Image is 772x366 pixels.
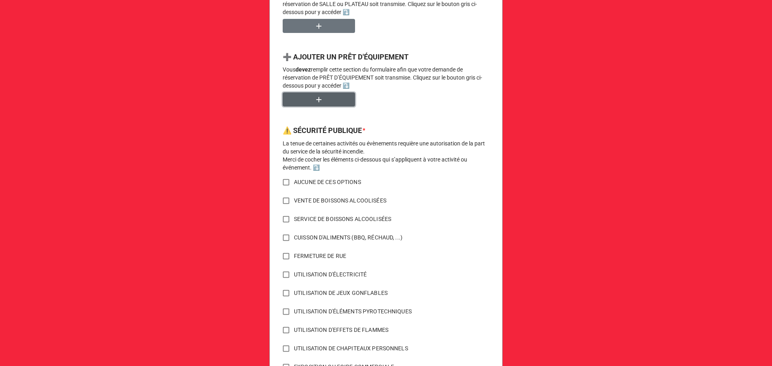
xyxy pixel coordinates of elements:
[294,233,402,242] span: CUISSON D'ALIMENTS (BBQ, RÉCHAUD, ...)
[294,215,391,223] span: SERVICE DE BOISSONS ALCOOLISÉES
[296,66,311,73] strong: devez
[294,178,361,186] span: AUCUNE DE CES OPTIONS
[294,344,408,353] span: UTILISATION DE CHAPITEAUX PERSONNELS
[283,51,409,63] label: ➕ AJOUTER UN PRÊT D'ÉQUIPEMENT
[283,139,489,172] p: La tenue de certaines activités ou évènements requière une autorisation de la part du service de ...
[294,270,367,279] span: UTILISATION D'ÉLECTRICITÉ
[283,65,489,90] p: Vous remplir cette section du formulaire afin que votre demande de réservation de PRÊT D’ÉQUIPEME...
[294,196,386,205] span: VENTE DE BOISSONS ALCOOLISÉES
[294,326,388,334] span: UTILISATION D'EFFETS DE FLAMMES
[294,252,346,260] span: FERMETURE DE RUE
[294,289,388,297] span: UTILISATION DE JEUX GONFLABLES
[294,307,412,316] span: UTILISATION D'ÉLÉMENTS PYROTECHNIQUES
[283,125,362,136] label: ⚠️ SÉCURITÉ PUBLIQUE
